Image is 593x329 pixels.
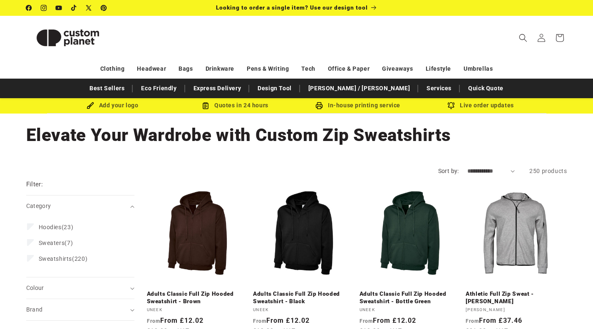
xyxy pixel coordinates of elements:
[26,19,109,57] img: Custom Planet
[529,168,567,174] span: 250 products
[39,255,88,262] span: (220)
[26,180,43,189] h2: Filter:
[422,81,456,96] a: Services
[328,62,370,76] a: Office & Paper
[39,239,73,247] span: (7)
[23,16,112,59] a: Custom Planet
[304,81,414,96] a: [PERSON_NAME] / [PERSON_NAME]
[216,4,368,11] span: Looking to order a single item? Use our design tool
[382,62,413,76] a: Giveaways
[26,284,44,291] span: Colour
[39,240,65,246] span: Sweaters
[147,290,248,305] a: Adults Classic Full Zip Hooded Sweatshirt - Brown
[464,62,493,76] a: Umbrellas
[447,102,455,109] img: Order updates
[26,124,567,146] h1: Elevate Your Wardrobe with Custom Zip Sweatshirts
[301,62,315,76] a: Tech
[26,203,51,209] span: Category
[247,62,289,76] a: Pens & Writing
[137,81,181,96] a: Eco Friendly
[206,62,234,76] a: Drinkware
[100,62,125,76] a: Clothing
[360,290,461,305] a: Adults Classic Full Zip Hooded Sweatshirt - Bottle Green
[189,81,246,96] a: Express Delivery
[39,255,72,262] span: Sweatshirts
[551,289,593,329] iframe: Chat Widget
[253,81,296,96] a: Design Tool
[315,102,323,109] img: In-house printing
[39,223,74,231] span: (23)
[39,224,62,230] span: Hoodies
[26,299,134,320] summary: Brand (0 selected)
[179,62,193,76] a: Bags
[51,100,174,111] div: Add your logo
[174,100,297,111] div: Quotes in 24 hours
[26,277,134,299] summary: Colour (0 selected)
[87,102,94,109] img: Brush Icon
[297,100,419,111] div: In-house printing service
[202,102,209,109] img: Order Updates Icon
[137,62,166,76] a: Headwear
[464,81,508,96] a: Quick Quote
[26,306,43,313] span: Brand
[514,29,532,47] summary: Search
[26,195,134,217] summary: Category (0 selected)
[419,100,542,111] div: Live order updates
[438,168,459,174] label: Sort by:
[426,62,451,76] a: Lifestyle
[85,81,129,96] a: Best Sellers
[466,290,567,305] a: Athletic Full Zip Sweat - [PERSON_NAME]
[253,290,355,305] a: Adults Classic Full Zip Hooded Sweatshirt - Black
